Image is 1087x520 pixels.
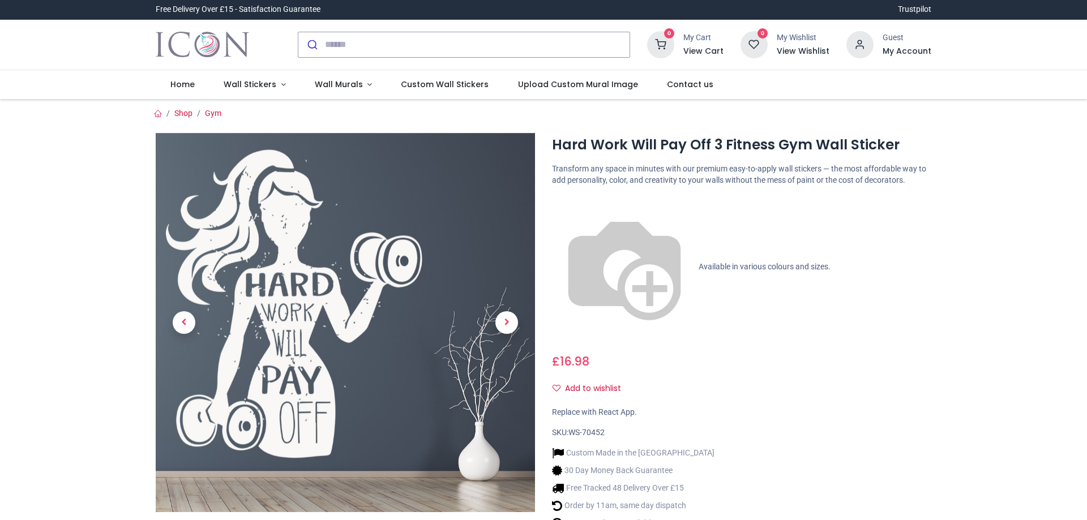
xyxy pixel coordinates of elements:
[156,29,249,61] img: Icon Wall Stickers
[315,79,363,90] span: Wall Murals
[209,70,300,100] a: Wall Stickers
[518,79,638,90] span: Upload Custom Mural Image
[170,79,195,90] span: Home
[777,46,829,57] a: View Wishlist
[552,135,931,154] h1: Hard Work Will Pay Off 3 Fitness Gym Wall Sticker
[667,79,713,90] span: Contact us
[224,79,276,90] span: Wall Stickers
[758,28,768,39] sup: 0
[741,39,768,48] a: 0
[552,379,631,398] button: Add to wishlistAdd to wishlist
[552,353,589,369] span: £
[552,482,714,494] li: Free Tracked 48 Delivery Over £15
[174,109,192,118] a: Shop
[568,428,605,437] span: WS-70452
[552,164,931,186] p: Transform any space in minutes with our premium easy-to-apply wall stickers — the most affordable...
[664,28,675,39] sup: 0
[298,32,325,57] button: Submit
[560,353,589,369] span: 16.98
[898,4,931,15] a: Trustpilot
[173,311,195,334] span: Previous
[552,427,931,439] div: SKU:
[205,109,221,118] a: Gym
[552,407,931,418] div: Replace with React App.
[552,500,714,512] li: Order by 11am, same day dispatch
[156,29,249,61] a: Logo of Icon Wall Stickers
[777,32,829,44] div: My Wishlist
[552,195,697,339] img: color-wheel.png
[552,447,714,459] li: Custom Made in the [GEOGRAPHIC_DATA]
[156,4,320,15] div: Free Delivery Over £15 - Satisfaction Guarantee
[883,32,931,44] div: Guest
[683,46,724,57] a: View Cart
[300,70,387,100] a: Wall Murals
[552,465,714,476] li: 30 Day Money Back Guarantee
[683,32,724,44] div: My Cart
[647,39,674,48] a: 0
[156,133,535,512] img: Hard Work Will Pay Off 3 Fitness Gym Wall Sticker
[401,79,489,90] span: Custom Wall Stickers
[495,311,518,334] span: Next
[478,190,535,455] a: Next
[156,190,212,455] a: Previous
[883,46,931,57] a: My Account
[553,384,560,392] i: Add to wishlist
[699,262,831,271] span: Available in various colours and sizes.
